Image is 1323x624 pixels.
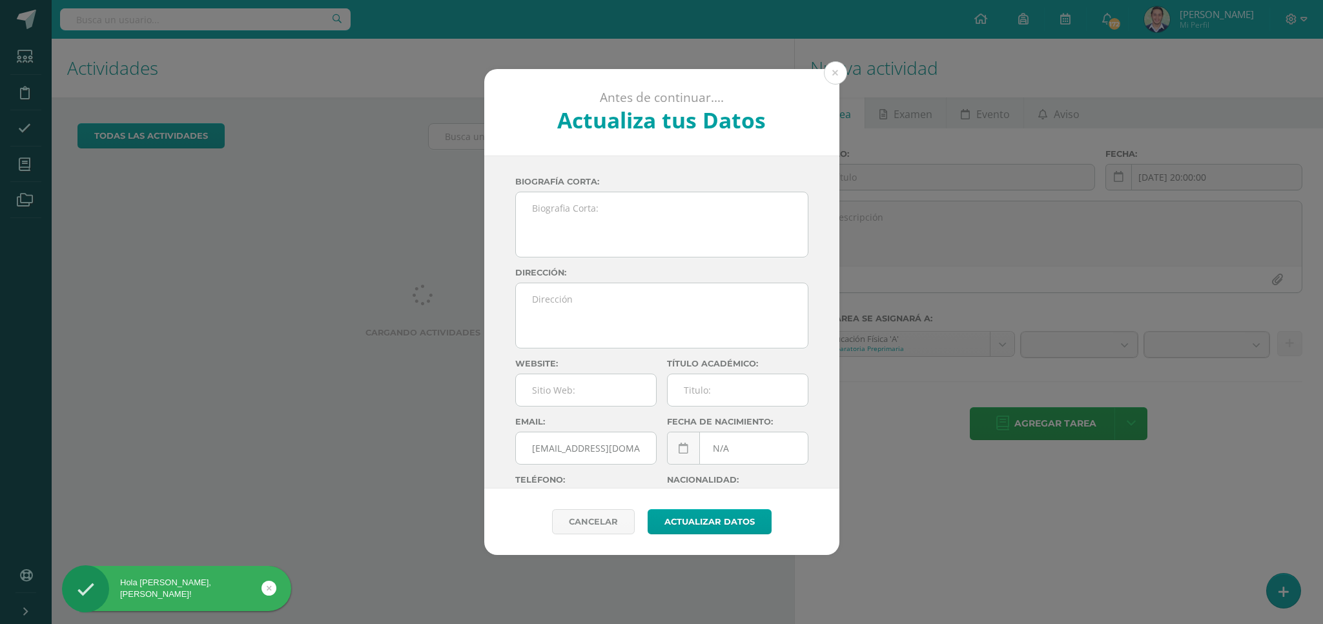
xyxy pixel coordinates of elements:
[518,90,805,106] p: Antes de continuar....
[516,374,656,406] input: Sitio Web:
[515,268,808,277] label: Dirección:
[515,475,657,485] label: Teléfono:
[667,359,808,368] label: Título académico:
[667,417,808,427] label: Fecha de nacimiento:
[667,475,808,485] label: Nacionalidad:
[62,577,291,600] div: Hola [PERSON_NAME], [PERSON_NAME]!
[668,432,808,464] input: Fecha de Nacimiento:
[518,105,805,135] h2: Actualiza tus Datos
[648,509,772,534] button: Actualizar datos
[515,417,657,427] label: Email:
[552,509,635,534] a: Cancelar
[515,177,808,186] label: Biografía corta:
[668,374,808,406] input: Titulo:
[515,359,657,368] label: Website:
[516,432,656,464] input: Correo Electronico:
